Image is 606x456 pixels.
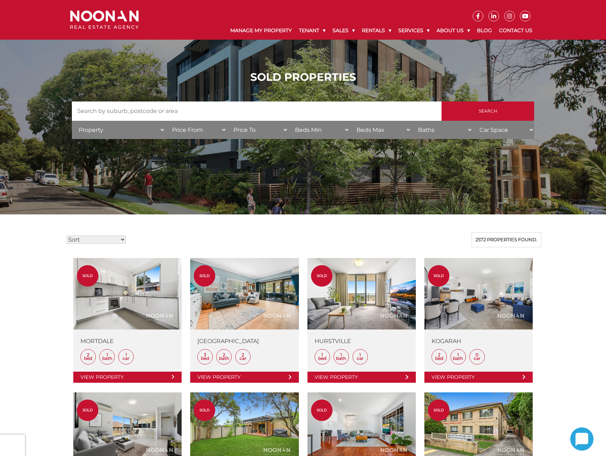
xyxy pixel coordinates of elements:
[472,232,541,247] div: 2572 properties found.
[194,407,215,413] span: sold
[70,10,139,29] img: Noonan Real Estate Agency
[66,236,126,244] select: Sort Listings
[433,21,473,40] a: About Us
[496,21,536,40] a: Contact Us
[295,21,329,40] a: Tenant
[311,407,332,413] span: sold
[428,407,449,413] span: sold
[442,101,534,121] input: Search
[77,407,98,413] span: sold
[329,21,358,40] a: Sales
[395,21,433,40] a: Services
[72,71,534,84] h1: Sold Properties
[77,273,98,278] span: sold
[72,101,442,121] input: Search by suburb, postcode or area
[358,21,395,40] a: Rentals
[311,273,332,278] span: sold
[473,21,496,40] a: Blog
[194,273,215,278] span: sold
[428,273,449,278] span: sold
[227,21,295,40] a: Manage My Property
